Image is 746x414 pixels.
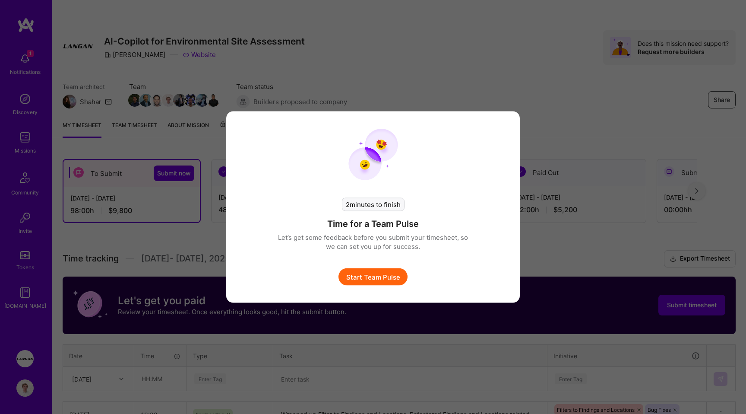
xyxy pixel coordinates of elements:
img: team pulse start [348,129,398,181]
div: 2 minutes to finish [342,198,405,211]
button: Start Team Pulse [338,268,408,286]
div: modal [226,111,520,303]
h4: Time for a Team Pulse [327,218,419,229]
p: Let’s get some feedback before you submit your timesheet, so we can set you up for success. [278,233,468,251]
